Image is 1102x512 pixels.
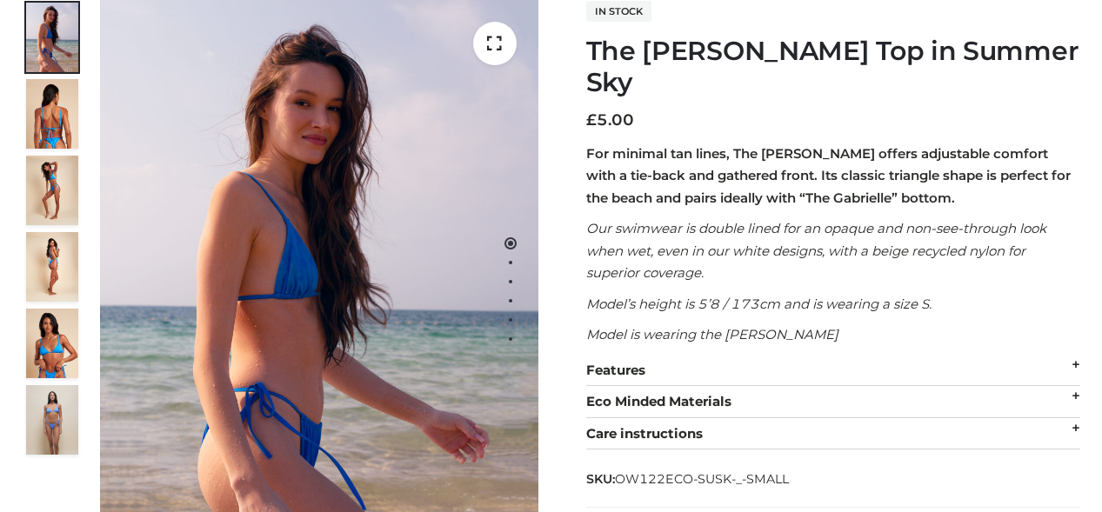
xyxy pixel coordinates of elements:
strong: For minimal tan lines, The [PERSON_NAME] offers adjustable comfort with a tie-back and gathered f... [586,145,1071,206]
span: £ [586,110,597,130]
div: Care instructions [586,418,1081,450]
bdi: 5.00 [586,110,634,130]
img: 3.Alex-top_CN-1-1-2.jpg [26,232,78,302]
div: Eco Minded Materials [586,386,1081,418]
h1: The [PERSON_NAME] Top in Summer Sky [586,36,1081,98]
em: Model is wearing the [PERSON_NAME] [586,326,838,342]
img: SSVC.jpg [26,385,78,455]
div: Features [586,355,1081,387]
em: Our swimwear is double lined for an opaque and non-see-through look when wet, even in our white d... [586,220,1046,281]
em: Model’s height is 5’8 / 173cm and is wearing a size S. [586,296,932,312]
img: 5.Alex-top_CN-1-1_1-1.jpg [26,79,78,149]
img: 2.Alex-top_CN-1-1-2.jpg [26,309,78,378]
span: In stock [586,1,651,22]
img: 4.Alex-top_CN-1-1-2.jpg [26,156,78,225]
span: SKU: [586,469,791,489]
img: 1.Alex-top_SS-1_4464b1e7-c2c9-4e4b-a62c-58381cd673c0-1.jpg [26,3,78,72]
span: OW122ECO-SUSK-_-SMALL [615,471,789,487]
